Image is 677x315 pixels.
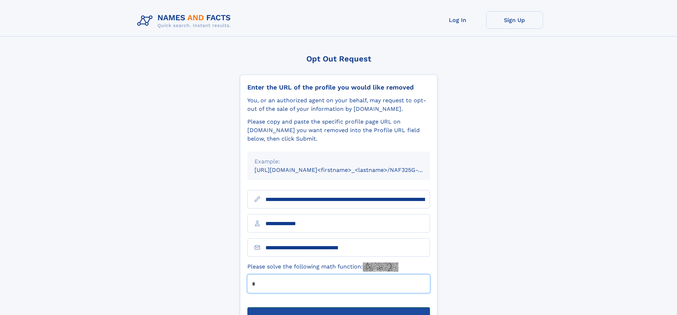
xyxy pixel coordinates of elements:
[247,118,430,143] div: Please copy and paste the specific profile page URL on [DOMAIN_NAME] you want removed into the Pr...
[254,157,423,166] div: Example:
[247,262,398,272] label: Please solve the following math function:
[486,11,543,29] a: Sign Up
[429,11,486,29] a: Log In
[247,83,430,91] div: Enter the URL of the profile you would like removed
[247,96,430,113] div: You, or an authorized agent on your behalf, may request to opt-out of the sale of your informatio...
[240,54,437,63] div: Opt Out Request
[254,167,444,173] small: [URL][DOMAIN_NAME]<firstname>_<lastname>/NAF325G-xxxxxxxx
[134,11,237,31] img: Logo Names and Facts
